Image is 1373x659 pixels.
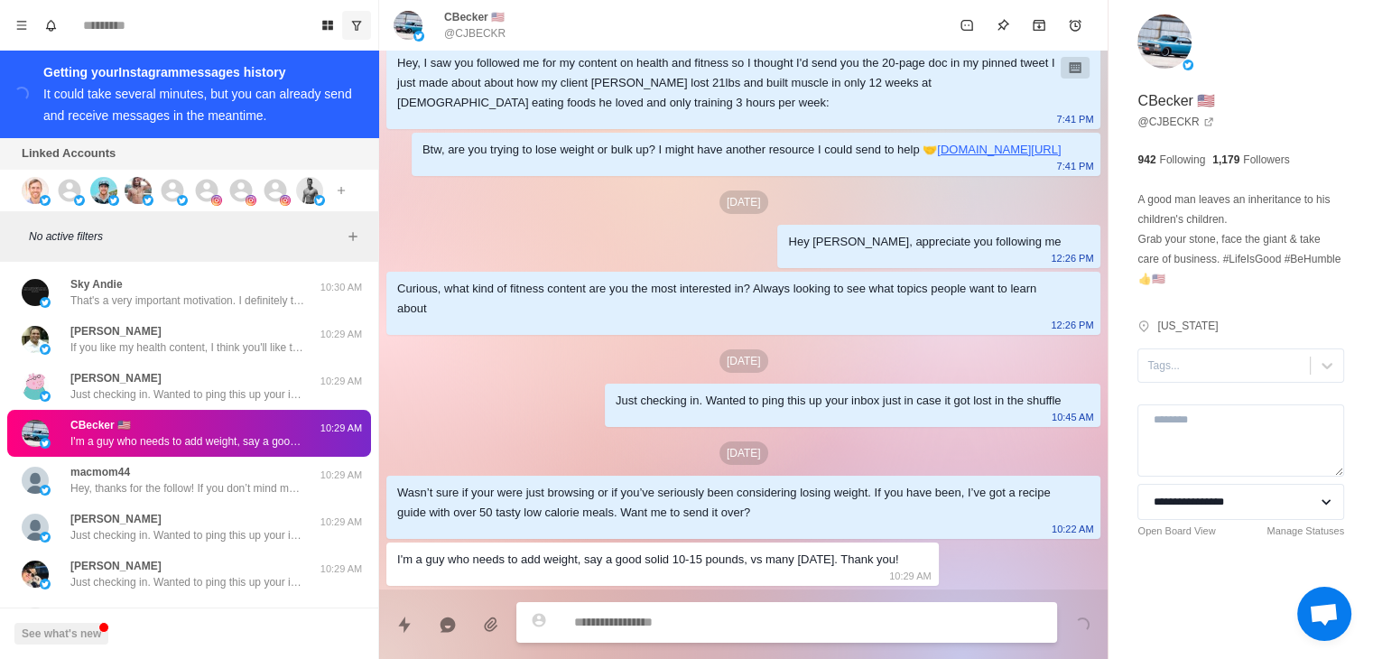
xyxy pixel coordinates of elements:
[1052,519,1093,539] p: 10:22 AM
[177,195,188,206] img: picture
[40,391,51,402] img: picture
[40,579,51,589] img: picture
[125,177,152,204] img: picture
[40,485,51,496] img: picture
[1157,318,1218,334] p: [US_STATE]
[1212,152,1239,168] p: 1,179
[70,339,305,356] p: If you like my health content, I think you'll like too this guide above from my pinned tweet on h...
[70,370,162,386] p: [PERSON_NAME]
[1297,587,1351,641] div: Open chat
[1137,190,1344,289] p: A good man leaves an inheritance to his children's children. Grab your stone, face the giant & ta...
[143,195,153,206] img: picture
[108,195,119,206] img: picture
[473,607,509,643] button: Add media
[22,420,49,447] img: picture
[296,177,323,204] img: picture
[788,232,1061,252] div: Hey [PERSON_NAME], appreciate you following me
[319,374,364,389] p: 10:29 AM
[319,327,364,342] p: 10:29 AM
[319,280,364,295] p: 10:30 AM
[70,417,131,433] p: CBecker 🇺🇸
[22,177,49,204] img: picture
[90,177,117,204] img: picture
[70,527,305,543] p: Just checking in. Wanted to ping this up your inbox just in case it got lost in the shuffle
[22,144,116,162] p: Linked Accounts
[444,9,505,25] p: CBecker 🇺🇸
[70,480,305,497] p: Hey, thanks for the follow! If you don’t mind me asking, what inspired you to follow my page? Hel...
[22,467,49,494] img: picture
[7,11,36,40] button: Menu
[22,279,49,306] img: picture
[22,514,49,541] img: picture
[386,607,422,643] button: Quick replies
[719,349,768,373] p: [DATE]
[70,386,305,403] p: Just checking in. Wanted to ping this up your inbox just in case it got lost in the shuffle
[40,532,51,543] img: picture
[394,11,422,40] img: picture
[342,11,371,40] button: Show unread conversations
[22,561,49,588] img: picture
[444,25,506,42] p: @CJBECKR
[280,195,291,206] img: picture
[397,550,899,570] div: I'm a guy who needs to add weight, say a good solid 10-15 pounds, vs many [DATE]. Thank you!
[1064,607,1100,643] button: Send message
[1056,109,1093,129] p: 7:41 PM
[422,140,1062,160] div: Btw, are you trying to lose weight or bulk up? I might have another resource I could send to help 🤝
[74,195,85,206] img: picture
[14,623,108,645] button: See what's new
[397,279,1061,319] div: Curious, what kind of fitness content are you the most interested in? Always looking to see what ...
[22,373,49,400] img: picture
[985,7,1021,43] button: Pin
[1057,7,1093,43] button: Add reminder
[43,61,357,83] div: Getting your Instagram messages history
[1021,7,1057,43] button: Archive
[36,11,65,40] button: Notifications
[1137,90,1215,112] p: CBecker 🇺🇸
[1159,152,1205,168] p: Following
[889,566,931,586] p: 10:29 AM
[1051,248,1093,268] p: 12:26 PM
[397,483,1061,523] div: Wasn’t sure if your were just browsing or if you’ve seriously been considering losing weight. If ...
[1266,524,1344,539] a: Manage Statuses
[1183,60,1193,70] img: picture
[70,276,123,292] p: Sky Andie
[1137,14,1192,69] img: picture
[246,195,256,206] img: picture
[1052,407,1093,427] p: 10:45 AM
[40,195,51,206] img: picture
[719,190,768,214] p: [DATE]
[319,515,364,530] p: 10:29 AM
[313,11,342,40] button: Board View
[22,326,49,353] img: picture
[211,195,222,206] img: picture
[1051,315,1093,335] p: 12:26 PM
[1137,524,1215,539] a: Open Board View
[719,441,768,465] p: [DATE]
[70,292,305,309] p: That's a very important motivation. I definitely think we can help you have the best, most time-e...
[29,228,342,245] p: No active filters
[40,438,51,449] img: picture
[949,7,985,43] button: Mark as unread
[70,558,162,574] p: [PERSON_NAME]
[70,464,130,480] p: macmom44
[40,344,51,355] img: picture
[70,605,162,621] p: [PERSON_NAME]
[319,421,364,436] p: 10:29 AM
[1056,156,1093,176] p: 7:41 PM
[397,53,1061,113] div: Hey, I saw you followed me for my content on health and fitness so I thought I'd send you the 20-...
[70,574,305,590] p: Just checking in. Wanted to ping this up your inbox just in case it got lost in the shuffle
[40,297,51,308] img: picture
[314,195,325,206] img: picture
[43,87,352,123] div: It could take several minutes, but you can already send and receive messages in the meantime.
[1243,152,1289,168] p: Followers
[319,562,364,577] p: 10:29 AM
[1137,152,1155,168] p: 942
[616,391,1062,411] div: Just checking in. Wanted to ping this up your inbox just in case it got lost in the shuffle
[330,180,352,201] button: Add account
[70,433,305,450] p: I'm a guy who needs to add weight, say a good solid 10-15 pounds, vs many [DATE]. Thank you!
[937,143,1061,156] a: [DOMAIN_NAME][URL]
[413,31,424,42] img: picture
[430,607,466,643] button: Reply with AI
[319,468,364,483] p: 10:29 AM
[342,226,364,247] button: Add filters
